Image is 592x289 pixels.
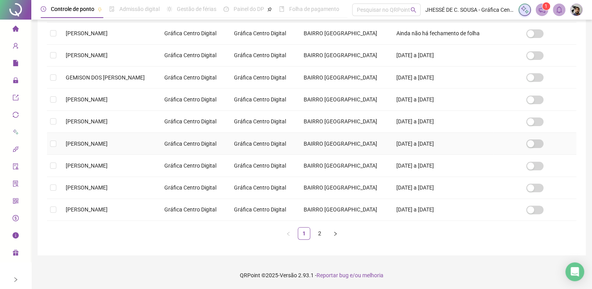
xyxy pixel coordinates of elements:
[66,96,108,103] span: [PERSON_NAME]
[13,246,19,262] span: gift
[158,111,228,133] td: Gráfica Centro Digital
[390,155,493,177] td: [DATE] a [DATE]
[390,67,493,89] td: [DATE] a [DATE]
[297,22,390,44] td: BAIRRO [GEOGRAPHIC_DATA]
[228,155,297,177] td: Gráfica Centro Digital
[31,262,592,289] footer: QRPoint © 2025 - 2.93.1 -
[13,229,19,244] span: info-circle
[390,89,493,110] td: [DATE] a [DATE]
[158,155,228,177] td: Gráfica Centro Digital
[297,177,390,199] td: BAIRRO [GEOGRAPHIC_DATA]
[158,199,228,221] td: Gráfica Centro Digital
[66,118,108,125] span: [PERSON_NAME]
[556,6,563,13] span: bell
[177,6,216,12] span: Gestão de férias
[228,199,297,221] td: Gráfica Centro Digital
[13,211,19,227] span: dollar
[390,133,493,155] td: [DATE] a [DATE]
[425,5,514,14] span: JHESSÉ DE C. SOUSA - Gráfica Centro Digital
[119,6,160,12] span: Admissão digital
[297,155,390,177] td: BAIRRO [GEOGRAPHIC_DATA]
[13,277,18,282] span: right
[228,45,297,67] td: Gráfica Centro Digital
[228,111,297,133] td: Gráfica Centro Digital
[289,6,339,12] span: Folha de pagamento
[390,45,493,67] td: [DATE] a [DATE]
[13,194,19,210] span: qrcode
[13,74,19,89] span: lock
[228,67,297,89] td: Gráfica Centro Digital
[66,52,108,58] span: [PERSON_NAME]
[280,272,297,278] span: Versão
[228,89,297,110] td: Gráfica Centro Digital
[329,227,342,240] li: Próxima página
[282,227,295,240] li: Página anterior
[66,30,108,36] span: [PERSON_NAME]
[297,111,390,133] td: BAIRRO [GEOGRAPHIC_DATA]
[223,6,229,12] span: dashboard
[13,177,19,193] span: solution
[13,108,19,124] span: sync
[286,231,291,236] span: left
[297,199,390,221] td: BAIRRO [GEOGRAPHIC_DATA]
[13,160,19,175] span: audit
[314,228,326,239] a: 2
[158,177,228,199] td: Gráfica Centro Digital
[282,227,295,240] button: left
[545,4,547,9] span: 1
[396,30,480,36] span: Ainda não há fechamento de folha
[167,6,172,12] span: sun
[329,227,342,240] button: right
[66,184,108,191] span: [PERSON_NAME]
[298,228,310,239] a: 1
[13,39,19,55] span: user-add
[297,45,390,67] td: BAIRRO [GEOGRAPHIC_DATA]
[66,141,108,147] span: [PERSON_NAME]
[570,4,582,16] img: 21298
[297,133,390,155] td: BAIRRO [GEOGRAPHIC_DATA]
[228,22,297,44] td: Gráfica Centro Digital
[333,231,338,236] span: right
[228,133,297,155] td: Gráfica Centro Digital
[390,177,493,199] td: [DATE] a [DATE]
[158,45,228,67] td: Gráfica Centro Digital
[313,227,326,240] li: 2
[297,89,390,110] td: BAIRRO [GEOGRAPHIC_DATA]
[158,133,228,155] td: Gráfica Centro Digital
[66,206,108,213] span: [PERSON_NAME]
[542,2,550,10] sup: 1
[158,67,228,89] td: Gráfica Centro Digital
[279,6,284,12] span: book
[13,22,19,38] span: home
[97,7,102,12] span: pushpin
[13,56,19,72] span: file
[66,163,108,169] span: [PERSON_NAME]
[317,272,383,278] span: Reportar bug e/ou melhoria
[520,5,529,14] img: sparkle-icon.fc2bf0ac1784a2077858766a79e2daf3.svg
[109,6,115,12] span: file-done
[538,6,545,13] span: notification
[565,262,584,281] div: Open Intercom Messenger
[66,74,145,81] span: GEMISON DOS [PERSON_NAME]
[234,6,264,12] span: Painel do DP
[158,89,228,110] td: Gráfica Centro Digital
[13,143,19,158] span: api
[13,91,19,107] span: export
[390,111,493,133] td: [DATE] a [DATE]
[410,7,416,13] span: search
[390,199,493,221] td: [DATE] a [DATE]
[41,6,46,12] span: clock-circle
[228,177,297,199] td: Gráfica Centro Digital
[51,6,94,12] span: Controle de ponto
[267,7,272,12] span: pushpin
[158,22,228,44] td: Gráfica Centro Digital
[297,67,390,89] td: BAIRRO [GEOGRAPHIC_DATA]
